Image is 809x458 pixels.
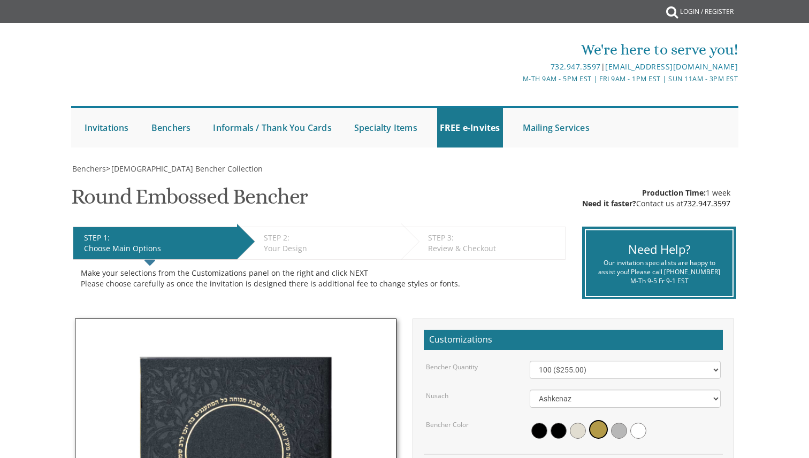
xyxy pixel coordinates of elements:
[683,198,730,208] a: 732.947.3597
[84,243,232,254] div: Choose Main Options
[582,198,636,208] span: Need it faster?
[437,108,503,148] a: FREE e-Invites
[426,391,448,400] label: Nusach
[71,185,308,216] h1: Round Embossed Bencher
[294,39,738,60] div: We're here to serve you!
[294,73,738,84] div: M-Th 9am - 5pm EST | Fri 9am - 1pm EST | Sun 11am - 3pm EST
[264,243,396,254] div: Your Design
[72,164,106,174] span: Benchers
[111,164,263,174] span: [DEMOGRAPHIC_DATA] Bencher Collection
[294,60,738,73] div: |
[426,362,478,371] label: Bencher Quantity
[428,232,560,243] div: STEP 3:
[110,164,263,174] a: [DEMOGRAPHIC_DATA] Bencher Collection
[520,108,592,148] a: Mailing Services
[424,330,723,350] h2: Customizations
[642,188,706,198] span: Production Time:
[428,243,560,254] div: Review & Checkout
[594,241,724,258] div: Need Help?
[605,61,738,72] a: [EMAIL_ADDRESS][DOMAIN_NAME]
[594,258,724,285] div: Our invitation specialists are happy to assist you! Please call [PHONE_NUMBER] M-Th 9-5 Fr 9-1 EST
[106,164,263,174] span: >
[81,268,558,289] div: Make your selections from the Customizations panel on the right and click NEXT Please choose care...
[582,188,730,209] div: 1 week Contact us at
[210,108,334,148] a: Informals / Thank You Cards
[352,108,420,148] a: Specialty Items
[149,108,194,148] a: Benchers
[84,232,232,243] div: STEP 1:
[264,232,396,243] div: STEP 2:
[71,164,106,174] a: Benchers
[551,61,601,72] a: 732.947.3597
[426,420,469,429] label: Bencher Color
[82,108,132,148] a: Invitations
